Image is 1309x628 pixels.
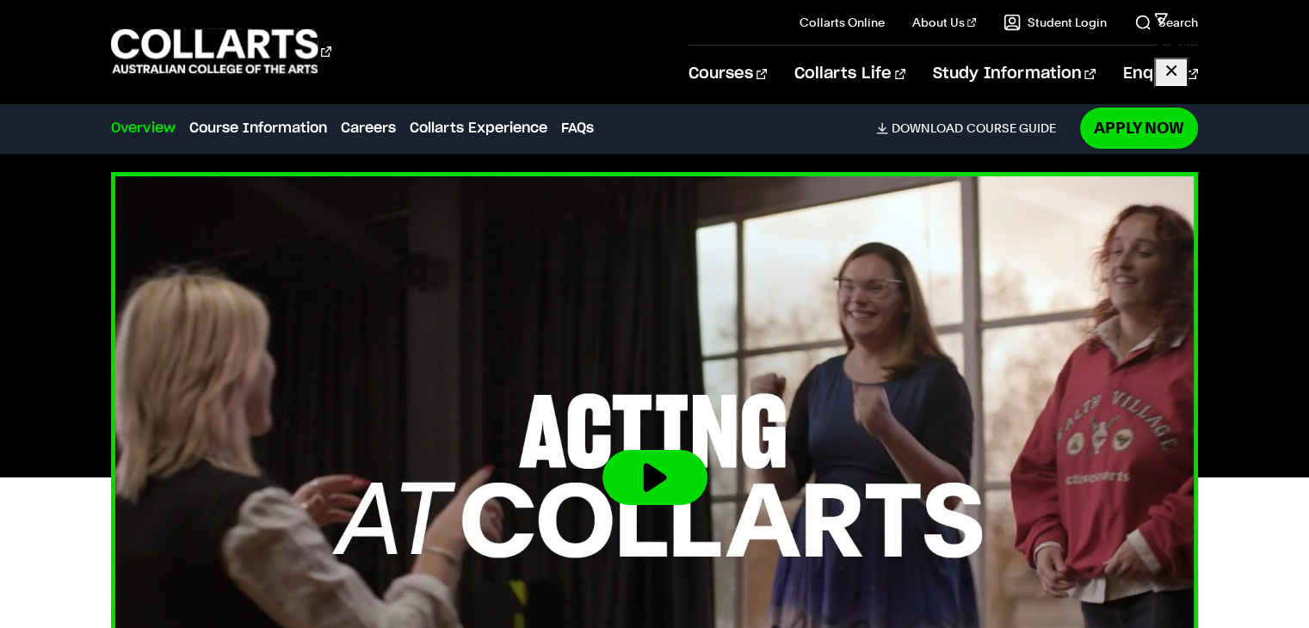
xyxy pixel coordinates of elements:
a: Apply Now [1080,108,1198,148]
a: Student Login [1003,14,1107,31]
div: Go to homepage [111,27,331,76]
a: FAQs [561,118,594,139]
a: DownloadCourse Guide [876,120,1070,136]
a: Study Information [933,46,1095,102]
a: About Us [912,14,976,31]
a: Course Information [189,118,327,139]
a: Careers [341,118,396,139]
span: Download [892,120,963,136]
a: Enquire [1123,46,1198,102]
a: Overview [111,118,176,139]
a: Search [1134,14,1198,31]
a: Collarts Experience [410,118,547,139]
a: Courses [688,46,767,102]
a: Collarts Life [794,46,905,102]
a: Collarts Online [800,14,885,31]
